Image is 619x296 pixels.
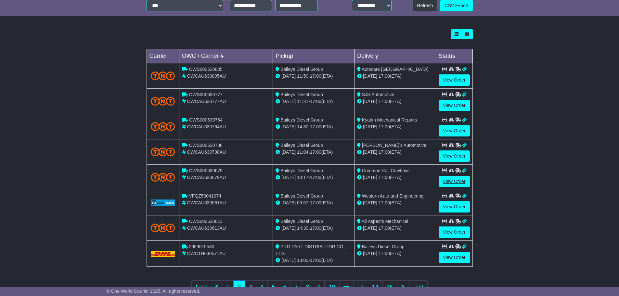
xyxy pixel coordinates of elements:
a: 4 [256,280,268,294]
td: Status [436,49,472,63]
span: Baileys Diesel Group [280,193,323,199]
div: (ETA) [357,225,433,232]
span: [DATE] [281,124,296,129]
div: - (ETA) [276,199,352,206]
span: OWCAU630661AU [187,200,226,205]
span: 17:00 [379,73,390,79]
span: OWCAU630805AU [187,73,226,79]
img: DHL.png [151,251,175,256]
img: TNT_Domestic.png [151,148,175,156]
a: 1 [222,280,234,294]
a: View Order [439,252,470,263]
span: 17:00 [379,200,390,205]
a: 5 [267,280,279,294]
img: TNT_Domestic.png [151,97,175,106]
a: 8 [302,280,313,294]
span: OWCAU630679AU [187,175,226,180]
a: 2 [233,280,245,294]
a: 6 [279,280,290,294]
span: [DATE] [363,73,377,79]
span: 17:00 [310,99,321,104]
span: 17:00 [379,175,390,180]
div: - (ETA) [276,174,352,181]
span: Baileys Diesel Group [362,244,405,249]
span: [DATE] [281,225,296,231]
div: (ETA) [357,98,433,105]
a: View Order [439,201,470,212]
span: Baileys Diesel Group [280,92,323,97]
span: Baileys Diesel Group [280,143,323,148]
a: 10 [324,280,339,294]
span: Baileys Diesel Group [280,219,323,224]
span: [DATE] [363,251,377,256]
span: 17:00 [379,99,390,104]
span: 11:31 [297,99,308,104]
td: Delivery [354,49,436,63]
span: OWS000630764 [189,117,223,122]
span: 17:00 [379,124,390,129]
span: OWS000630805 [189,67,223,72]
span: 09:57 [297,200,308,205]
div: (ETA) [357,123,433,130]
img: GetCarrierServiceLogo [151,199,175,206]
span: [DATE] [281,73,296,79]
span: Kyalan Mechanical Repairs [362,117,417,122]
div: - (ETA) [276,123,352,130]
span: 17:00 [310,175,321,180]
div: - (ETA) [276,73,352,80]
span: 14:30 [297,225,308,231]
span: Autocare [GEOGRAPHIC_DATA] [362,67,429,72]
a: View Order [439,100,470,111]
span: 17:00 [379,251,390,256]
span: [DATE] [363,124,377,129]
span: VFQZ50041974 [189,193,221,199]
a: View Order [439,125,470,136]
span: 14:30 [297,124,308,129]
img: TNT_Domestic.png [151,173,175,182]
div: (ETA) [357,250,433,257]
span: 17:00 [379,149,390,155]
span: 17:00 [310,225,321,231]
span: PRO PART DISTRIBUTOR CO., LTD. [276,244,346,256]
a: 14 [368,280,383,294]
a: View Order [439,150,470,162]
span: 2959515580 [189,244,214,249]
span: OWCTH630571AU [187,251,226,256]
span: [PERSON_NAME]'s Automotive [362,143,426,148]
span: Baileys Diesel Group [280,117,323,122]
div: (ETA) [357,199,433,206]
span: OWCAU630613AU [187,225,226,231]
span: [DATE] [281,99,296,104]
a: 3 [245,280,256,294]
span: OWS000630738 [189,143,223,148]
span: All Aspects Mechanical [362,219,408,224]
span: 17:00 [310,73,321,79]
span: Western Auto and Engineering [362,193,424,199]
span: Common Rail Cowboys [362,168,409,173]
img: TNT_Domestic.png [151,71,175,80]
a: View Order [439,226,470,238]
span: [DATE] [363,225,377,231]
a: First [191,280,211,294]
div: (ETA) [357,149,433,156]
span: [DATE] [363,175,377,180]
img: TNT_Domestic.png [151,224,175,232]
span: Baileys Diesel Group [280,168,323,173]
img: TNT_Domestic.png [151,122,175,131]
td: OWC / Carrier # [179,49,273,63]
div: - (ETA) [276,98,352,105]
span: 13:00 [297,258,308,263]
a: View Order [439,176,470,187]
td: Carrier [147,49,179,63]
td: Pickup [273,49,355,63]
a: 13 [353,280,368,294]
span: 10:17 [297,175,308,180]
span: 11:04 [297,149,308,155]
span: [DATE] [281,149,296,155]
a: Last [408,280,428,294]
span: OWCAU630764AU [187,124,226,129]
span: [DATE] [281,175,296,180]
span: 11:50 [297,73,308,79]
span: 17:00 [310,149,321,155]
span: SJR Automotive [362,92,394,97]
